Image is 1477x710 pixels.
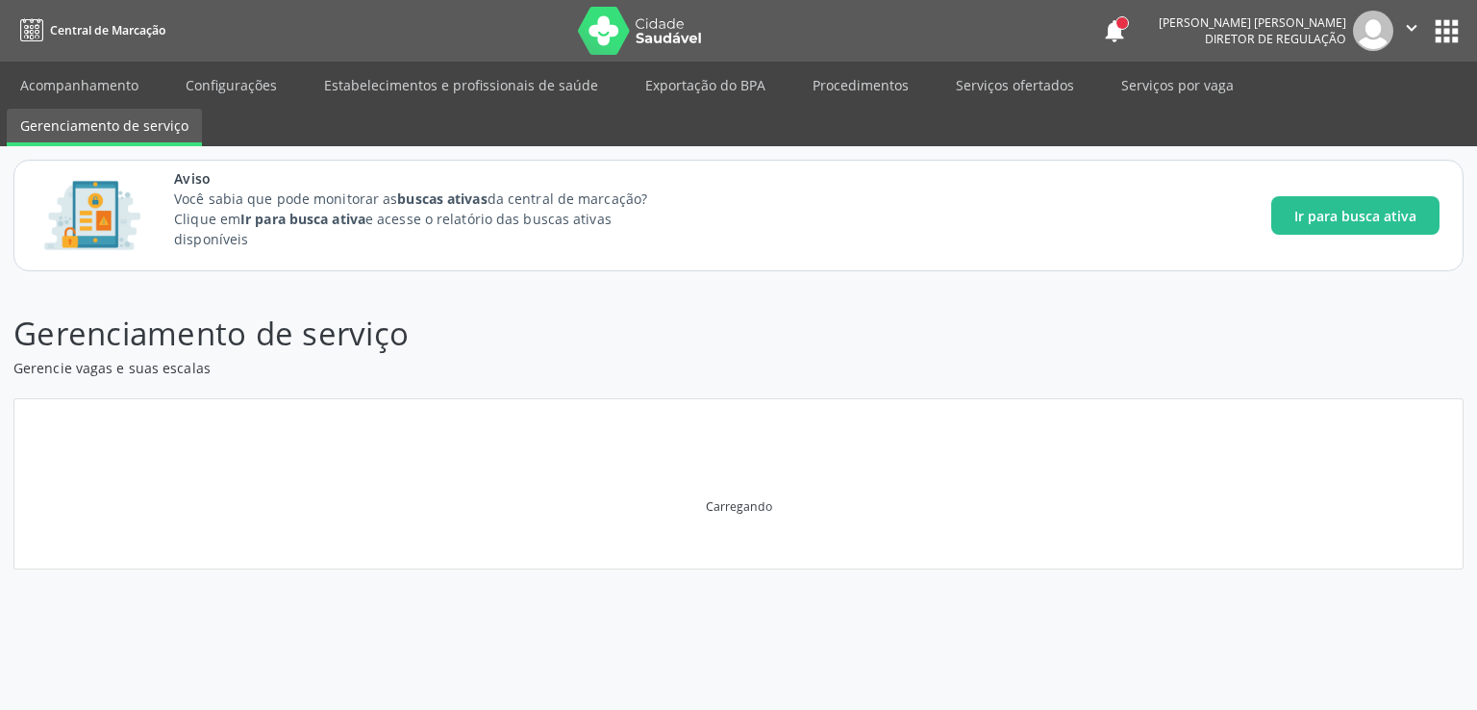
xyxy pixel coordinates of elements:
button: apps [1430,14,1464,48]
img: Imagem de CalloutCard [38,172,147,259]
a: Configurações [172,68,290,102]
a: Estabelecimentos e profissionais de saúde [311,68,612,102]
p: Gerencie vagas e suas escalas [13,358,1029,378]
i:  [1401,17,1422,38]
button: Ir para busca ativa [1271,196,1439,235]
span: Diretor de regulação [1205,31,1346,47]
button:  [1393,11,1430,51]
a: Central de Marcação [13,14,165,46]
p: Gerenciamento de serviço [13,310,1029,358]
a: Serviços ofertados [942,68,1088,102]
button: notifications [1101,17,1128,44]
a: Procedimentos [799,68,922,102]
p: Você sabia que pode monitorar as da central de marcação? Clique em e acesse o relatório das busca... [174,189,683,249]
a: Acompanhamento [7,68,152,102]
a: Gerenciamento de serviço [7,109,202,146]
div: Carregando [706,498,772,515]
strong: buscas ativas [397,190,487,208]
div: [PERSON_NAME] [PERSON_NAME] [1159,14,1346,31]
span: Central de Marcação [50,22,165,38]
strong: Ir para busca ativa [240,210,365,228]
a: Exportação do BPA [632,68,779,102]
a: Serviços por vaga [1108,68,1247,102]
span: Aviso [174,168,683,189]
img: img [1353,11,1393,51]
span: Ir para busca ativa [1294,206,1416,226]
